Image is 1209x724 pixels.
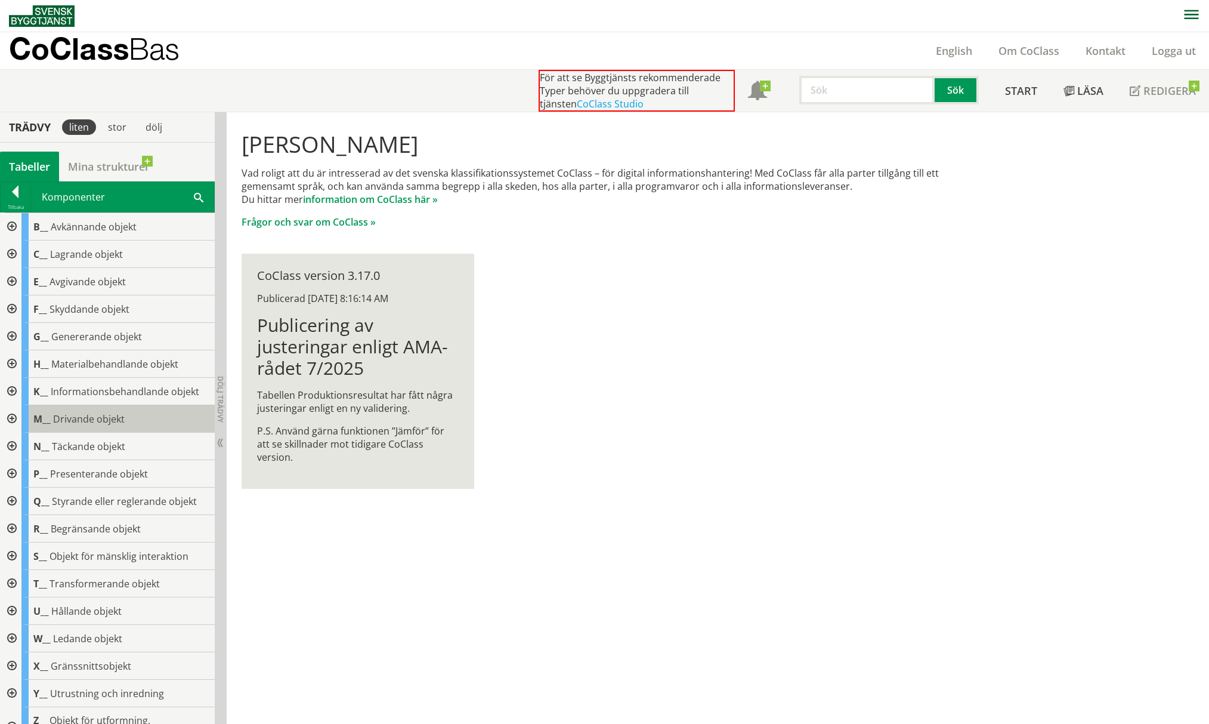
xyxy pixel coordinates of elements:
[50,467,148,480] span: Presenterande objekt
[51,660,131,673] span: Gränssnittsobjekt
[194,190,203,203] span: Sök i tabellen
[51,358,178,371] span: Materialbehandlande objekt
[51,220,137,233] span: Avkännande objekt
[33,467,48,480] span: P__
[33,522,48,535] span: R__
[33,275,47,288] span: E__
[257,389,458,415] p: Tabellen Produktionsresultat har fått några justeringar enligt en ny validering.
[52,440,125,453] span: Täckande objekt
[923,44,985,58] a: English
[1139,44,1209,58] a: Logga ut
[9,32,205,69] a: CoClassBas
[303,193,438,206] a: information om CoClass här »
[51,330,142,343] span: Genererande objekt
[33,220,48,233] span: B__
[242,215,376,229] a: Frågor och svar om CoClass »
[1077,84,1103,98] span: Läsa
[50,577,160,590] span: Transformerande objekt
[257,424,458,464] p: P.S. Använd gärna funktionen ”Jämför” för att se skillnader mot tidigare CoClass version.
[62,119,96,135] div: liten
[992,70,1050,112] a: Start
[50,303,129,316] span: Skyddande objekt
[101,119,134,135] div: stor
[2,121,57,134] div: Trädvy
[51,522,141,535] span: Begränsande objekt
[50,275,126,288] span: Avgivande objekt
[577,97,644,110] a: CoClass Studio
[9,42,180,56] p: CoClass
[748,82,767,101] span: Notifikationer
[1117,70,1209,112] a: Redigera
[31,182,214,212] div: Komponenter
[51,605,122,618] span: Hållande objekt
[33,687,48,700] span: Y__
[33,412,51,426] span: M__
[33,358,49,371] span: H__
[935,76,979,104] button: Sök
[242,131,975,157] h1: [PERSON_NAME]
[59,152,159,181] a: Mina strukturer
[257,292,458,305] div: Publicerad [DATE] 8:16:14 AM
[129,31,180,66] span: Bas
[1050,70,1117,112] a: Läsa
[257,269,458,282] div: CoClass version 3.17.0
[1072,44,1139,58] a: Kontakt
[799,76,935,104] input: Sök
[1143,84,1196,98] span: Redigera
[50,248,123,261] span: Lagrande objekt
[33,330,49,343] span: G__
[9,5,75,27] img: Svensk Byggtjänst
[33,632,51,645] span: W__
[33,495,50,508] span: Q__
[257,315,458,379] h1: Publicering av justeringar enligt AMA-rådet 7/2025
[33,248,48,261] span: C__
[138,119,169,135] div: dölj
[985,44,1072,58] a: Om CoClass
[53,632,122,645] span: Ledande objekt
[33,605,49,618] span: U__
[33,440,50,453] span: N__
[52,495,197,508] span: Styrande eller reglerande objekt
[539,70,735,112] div: För att se Byggtjänsts rekommenderade Typer behöver du uppgradera till tjänsten
[215,376,225,423] span: Dölj trädvy
[1005,84,1037,98] span: Start
[50,687,164,700] span: Utrustning och inredning
[53,412,125,426] span: Drivande objekt
[33,385,48,398] span: K__
[242,167,975,206] p: Vad roligt att du är intresserad av det svenska klassifikationssystemet CoClass – för digital inf...
[33,660,48,673] span: X__
[33,303,47,316] span: F__
[33,550,47,563] span: S__
[33,577,47,590] span: T__
[1,202,30,212] div: Tillbaka
[50,550,188,563] span: Objekt för mänsklig interaktion
[51,385,199,398] span: Informationsbehandlande objekt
